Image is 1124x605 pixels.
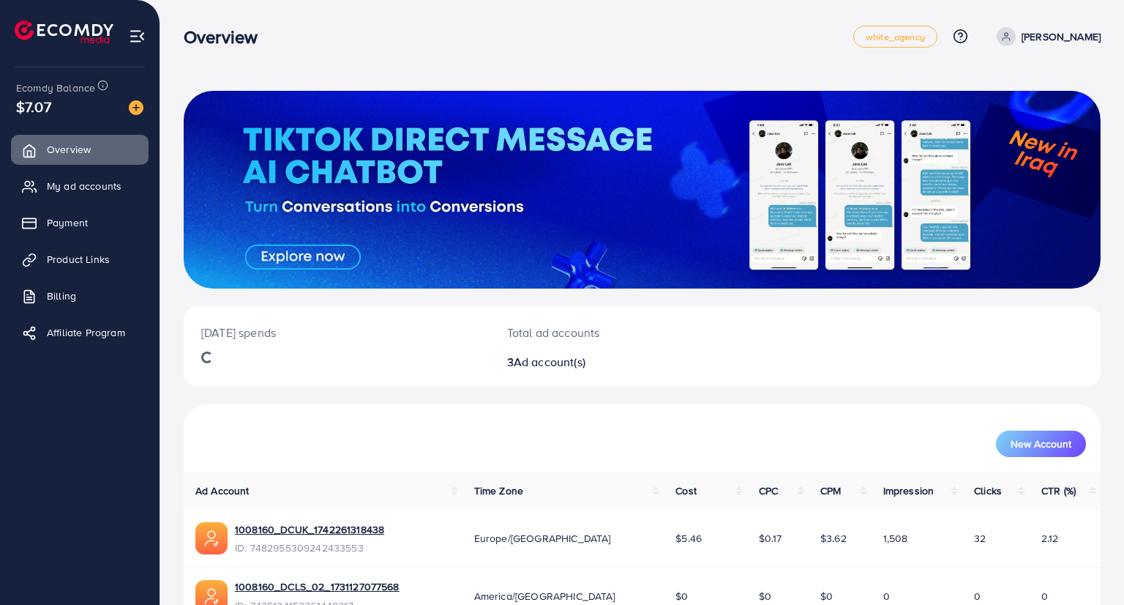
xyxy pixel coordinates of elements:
[47,289,76,303] span: Billing
[974,483,1002,498] span: Clicks
[184,26,269,48] h3: Overview
[759,589,771,604] span: $0
[675,483,697,498] span: Cost
[15,21,113,43] img: logo
[11,208,149,237] a: Payment
[514,354,585,370] span: Ad account(s)
[991,27,1101,46] a: [PERSON_NAME]
[11,245,149,274] a: Product Links
[195,522,228,554] img: ic-ads-acc.e4c84228.svg
[820,483,841,498] span: CPM
[129,28,146,45] img: menu
[1041,483,1076,498] span: CTR (%)
[474,531,611,546] span: Europe/[GEOGRAPHIC_DATA]
[235,579,400,594] a: 1008160_DCLS_02_1731127077568
[675,531,702,546] span: $5.46
[47,325,125,340] span: Affiliate Program
[47,142,91,157] span: Overview
[11,318,149,347] a: Affiliate Program
[195,483,250,498] span: Ad Account
[1011,439,1071,449] span: New Account
[11,135,149,164] a: Overview
[11,171,149,201] a: My ad accounts
[883,483,934,498] span: Impression
[507,355,701,369] h2: 3
[974,531,986,546] span: 32
[820,531,847,546] span: $3.62
[853,26,937,48] a: white_agency
[820,589,833,604] span: $0
[235,522,384,537] a: 1008160_DCUK_1742261318438
[883,531,908,546] span: 1,508
[474,589,615,604] span: America/[GEOGRAPHIC_DATA]
[507,324,701,341] p: Total ad accounts
[11,281,149,311] a: Billing
[996,431,1086,457] button: New Account
[47,179,121,193] span: My ad accounts
[759,483,778,498] span: CPC
[1022,28,1101,45] p: [PERSON_NAME]
[866,32,925,42] span: white_agency
[974,589,981,604] span: 0
[129,100,143,115] img: image
[1041,531,1059,546] span: 2.12
[474,483,523,498] span: Time Zone
[675,589,688,604] span: $0
[47,215,88,230] span: Payment
[16,96,51,117] span: $7.07
[16,81,95,95] span: Ecomdy Balance
[47,252,110,267] span: Product Links
[235,541,384,555] span: ID: 7482955309242433553
[201,324,472,341] p: [DATE] spends
[1041,589,1048,604] span: 0
[883,589,890,604] span: 0
[759,531,782,546] span: $0.17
